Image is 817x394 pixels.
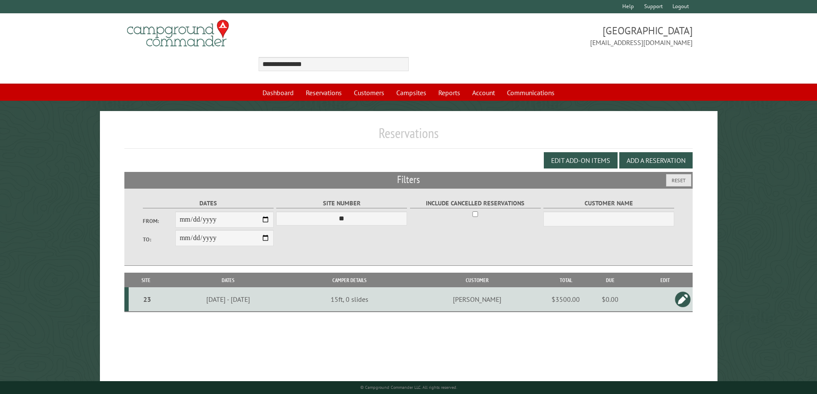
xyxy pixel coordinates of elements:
label: Customer Name [543,199,674,208]
a: Account [467,84,500,101]
td: $0.00 [583,287,637,312]
th: Dates [163,273,293,288]
a: Dashboard [257,84,299,101]
div: 23 [132,295,162,304]
td: [PERSON_NAME] [406,287,549,312]
button: Edit Add-on Items [544,152,618,168]
th: Due [583,273,637,288]
label: Include Cancelled Reservations [410,199,541,208]
a: Customers [349,84,389,101]
div: [DATE] - [DATE] [165,295,292,304]
td: 15ft, 0 slides [293,287,406,312]
span: [GEOGRAPHIC_DATA] [EMAIL_ADDRESS][DOMAIN_NAME] [409,24,693,48]
h2: Filters [124,172,693,188]
a: Communications [502,84,560,101]
a: Reservations [301,84,347,101]
a: Campsites [391,84,431,101]
th: Edit [637,273,693,288]
th: Site [129,273,163,288]
small: © Campground Commander LLC. All rights reserved. [360,385,457,390]
label: To: [143,235,175,244]
label: Dates [143,199,274,208]
a: Reports [433,84,465,101]
td: $3500.00 [549,287,583,312]
h1: Reservations [124,125,693,148]
button: Reset [666,174,691,186]
button: Add a Reservation [619,152,693,168]
th: Customer [406,273,549,288]
label: Site Number [276,199,407,208]
th: Total [549,273,583,288]
label: From: [143,217,175,225]
th: Camper Details [293,273,406,288]
img: Campground Commander [124,17,232,50]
